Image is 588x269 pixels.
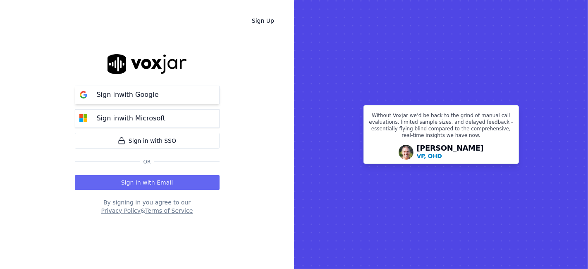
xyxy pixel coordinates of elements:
[140,159,154,165] span: Or
[75,110,92,127] img: microsoft Sign in button
[417,152,442,160] p: VP, OHD
[369,112,514,142] p: Without Voxjar we’d be back to the grind of manual call evaluations, limited sample sizes, and de...
[145,207,193,215] button: Terms of Service
[417,144,484,160] div: [PERSON_NAME]
[75,175,220,190] button: Sign in with Email
[75,198,220,215] div: By signing in you agree to our &
[108,54,187,74] img: logo
[97,113,165,123] p: Sign in with Microsoft
[399,145,414,160] img: Avatar
[75,86,92,103] img: google Sign in button
[101,207,141,215] button: Privacy Policy
[75,86,220,104] button: Sign inwith Google
[75,109,220,128] button: Sign inwith Microsoft
[75,133,220,149] a: Sign in with SSO
[245,13,281,28] a: Sign Up
[97,90,159,100] p: Sign in with Google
